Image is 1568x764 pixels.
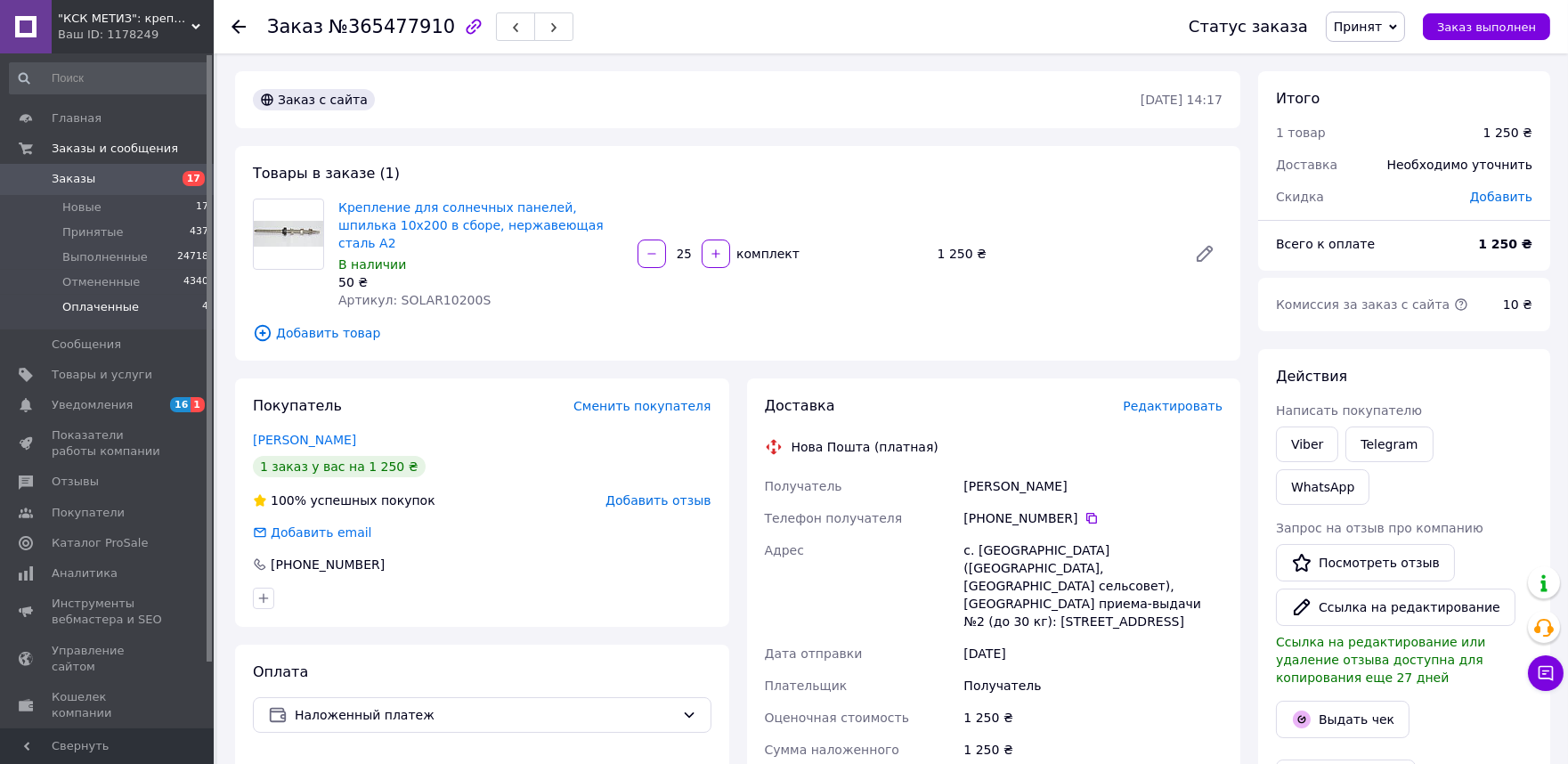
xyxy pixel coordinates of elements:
span: Каталог ProSale [52,535,148,551]
span: 1 [191,397,205,412]
span: Отмененные [62,274,140,290]
div: [PERSON_NAME] [960,470,1226,502]
span: Отзывы [52,474,99,490]
div: Необходимо уточнить [1377,145,1543,184]
span: Дата отправки [765,646,863,661]
span: Товары в заказе (1) [253,165,400,182]
span: Заказ выполнен [1437,20,1536,34]
span: Заказы [52,171,95,187]
span: Плательщик [765,679,848,693]
span: Покупатель [253,397,342,414]
button: Чат с покупателем [1528,655,1564,691]
span: Всего к оплате [1276,237,1375,251]
div: Добавить email [269,524,374,541]
span: Заказ [267,16,323,37]
div: 1 250 ₴ [930,241,1180,266]
div: с. [GEOGRAPHIC_DATA] ([GEOGRAPHIC_DATA], [GEOGRAPHIC_DATA] сельсовет), [GEOGRAPHIC_DATA] приема-в... [960,534,1226,638]
span: Ссылка на редактирование или удаление отзыва доступна для копирования еще 27 дней [1276,635,1485,685]
span: Управление сайтом [52,643,165,675]
span: Артикул: SOLAR10200S [338,293,491,307]
span: №365477910 [329,16,455,37]
input: Поиск [9,62,210,94]
span: 17 [196,199,208,215]
span: 4340 [183,274,208,290]
span: Покупатели [52,505,125,521]
span: Комиссия за заказ с сайта [1276,297,1468,312]
span: Написать покупателю [1276,403,1422,418]
span: Доставка [765,397,835,414]
button: Ссылка на редактирование [1276,589,1515,626]
div: успешных покупок [253,492,435,509]
span: Скидка [1276,190,1324,204]
span: Запрос на отзыв про компанию [1276,521,1483,535]
span: Принят [1334,20,1382,34]
span: 16 [170,397,191,412]
div: Статус заказа [1189,18,1308,36]
span: Товары и услуги [52,367,152,383]
span: Главная [52,110,102,126]
span: Инструменты вебмастера и SEO [52,596,165,628]
div: [PHONE_NUMBER] [269,556,386,573]
div: Ваш ID: 1178249 [58,27,214,43]
div: 1 250 ₴ [1483,124,1532,142]
span: 24718 [177,249,208,265]
span: Добавить отзыв [605,493,711,508]
span: Показатели работы компании [52,427,165,459]
span: Действия [1276,368,1347,385]
span: 1 товар [1276,126,1326,140]
a: Посмотреть отзыв [1276,544,1455,581]
span: "КСК МЕТИЗ": крепеж, такелаж [58,11,191,27]
div: [PHONE_NUMBER] [963,509,1223,527]
span: Адрес [765,543,804,557]
span: 437 [190,224,208,240]
div: 50 ₴ [338,273,623,291]
span: Доставка [1276,158,1337,172]
span: В наличии [338,257,406,272]
time: [DATE] 14:17 [1141,93,1223,107]
img: Крепление для солнечных панелей, шпилька 10х200 в сборе, нержавеющая сталь А2 [254,221,323,247]
span: Телефон получателя [765,511,903,525]
b: 1 250 ₴ [1478,237,1532,251]
span: 17 [183,171,205,186]
button: Выдать чек [1276,701,1410,738]
a: WhatsApp [1276,469,1369,505]
span: Аналитика [52,565,118,581]
span: Оплата [253,663,308,680]
a: [PERSON_NAME] [253,433,356,447]
div: 1 250 ₴ [960,702,1226,734]
div: Заказ с сайта [253,89,375,110]
div: [DATE] [960,638,1226,670]
span: Уведомления [52,397,133,413]
span: Выполненные [62,249,148,265]
div: 10 ₴ [1492,285,1543,324]
span: Наложенный платеж [295,705,675,725]
span: Заказы и сообщения [52,141,178,157]
span: Оценочная стоимость [765,711,910,725]
span: Добавить [1470,190,1532,204]
span: Новые [62,199,102,215]
span: Кошелек компании [52,689,165,721]
span: Редактировать [1123,399,1223,413]
button: Заказ выполнен [1423,13,1550,40]
a: Viber [1276,427,1338,462]
div: комплект [732,245,801,263]
a: Крепление для солнечных панелей, шпилька 10х200 в сборе, нержавеющая сталь А2 [338,200,604,250]
div: Вернуться назад [232,18,246,36]
a: Telegram [1345,427,1433,462]
div: Получатель [960,670,1226,702]
span: 4 [202,299,208,315]
span: Сообщения [52,337,121,353]
span: Принятые [62,224,124,240]
span: 100% [271,493,306,508]
div: Добавить email [251,524,374,541]
span: Итого [1276,90,1320,107]
span: Оплаченные [62,299,139,315]
span: Получатель [765,479,842,493]
div: 1 заказ у вас на 1 250 ₴ [253,456,426,477]
span: Добавить товар [253,323,1223,343]
div: Нова Пошта (платная) [787,438,943,456]
span: Сменить покупателя [573,399,711,413]
a: Редактировать [1187,236,1223,272]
